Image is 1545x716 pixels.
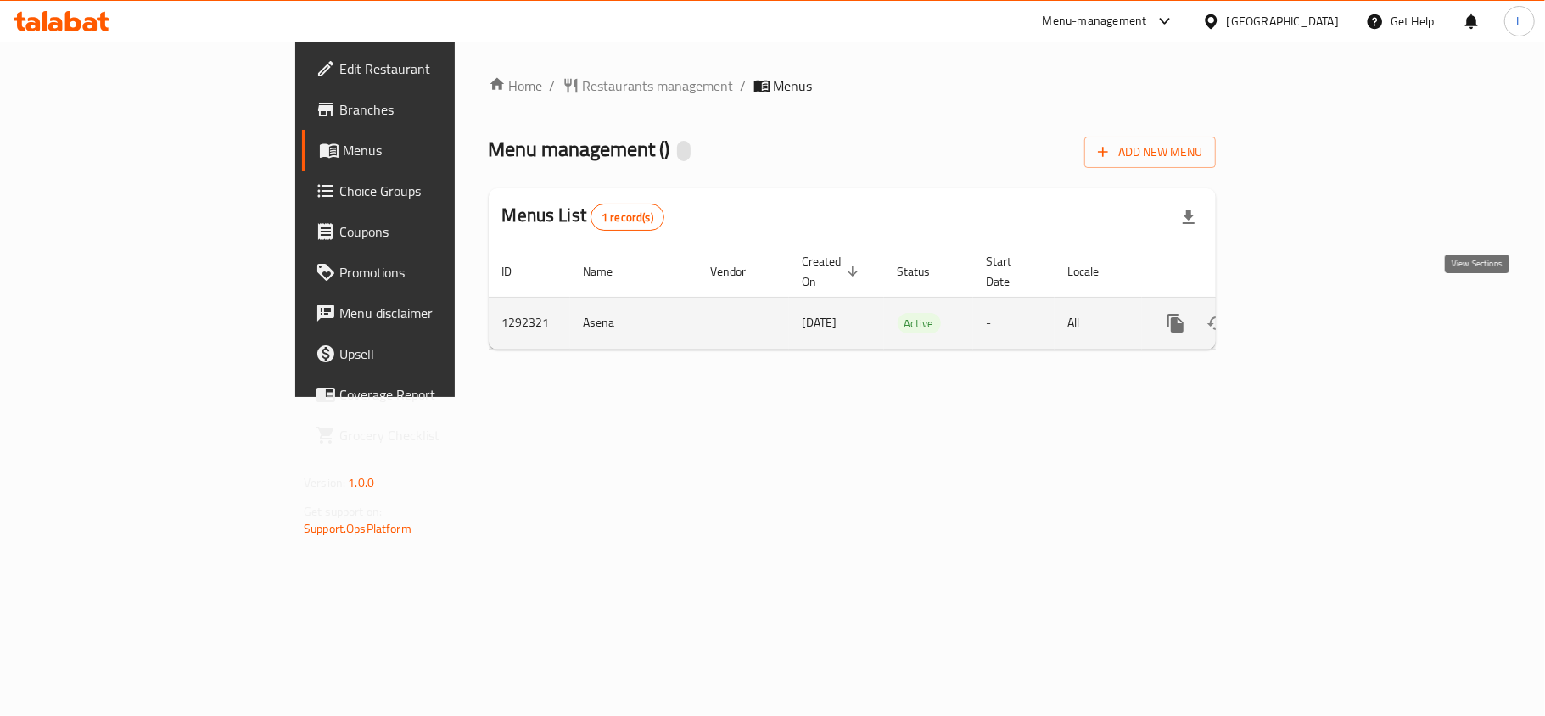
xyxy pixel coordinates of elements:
[339,344,540,364] span: Upsell
[339,425,540,445] span: Grocery Checklist
[1068,261,1122,282] span: Locale
[302,415,553,456] a: Grocery Checklist
[339,221,540,242] span: Coupons
[302,252,553,293] a: Promotions
[348,472,374,494] span: 1.0.0
[302,293,553,333] a: Menu disclaimer
[591,210,663,226] span: 1 record(s)
[304,501,382,523] span: Get support on:
[489,130,670,168] span: Menu management ( )
[711,261,769,282] span: Vendor
[570,297,697,349] td: Asena
[339,99,540,120] span: Branches
[987,251,1034,292] span: Start Date
[1156,303,1196,344] button: more
[304,517,411,540] a: Support.OpsPlatform
[563,76,734,96] a: Restaurants management
[339,384,540,405] span: Coverage Report
[1055,297,1142,349] td: All
[489,76,1216,96] nav: breadcrumb
[584,261,635,282] span: Name
[898,313,941,333] div: Active
[741,76,747,96] li: /
[774,76,813,96] span: Menus
[1098,142,1202,163] span: Add New Menu
[502,261,535,282] span: ID
[302,333,553,374] a: Upsell
[1227,12,1339,31] div: [GEOGRAPHIC_DATA]
[339,59,540,79] span: Edit Restaurant
[302,211,553,252] a: Coupons
[591,204,664,231] div: Total records count
[803,311,837,333] span: [DATE]
[502,203,664,231] h2: Menus List
[339,303,540,323] span: Menu disclaimer
[583,76,734,96] span: Restaurants management
[343,140,540,160] span: Menus
[339,181,540,201] span: Choice Groups
[898,314,941,333] span: Active
[302,130,553,171] a: Menus
[302,48,553,89] a: Edit Restaurant
[1043,11,1147,31] div: Menu-management
[302,171,553,211] a: Choice Groups
[1168,197,1209,238] div: Export file
[489,246,1332,350] table: enhanced table
[1084,137,1216,168] button: Add New Menu
[302,89,553,130] a: Branches
[339,262,540,282] span: Promotions
[898,261,953,282] span: Status
[302,374,553,415] a: Coverage Report
[803,251,864,292] span: Created On
[1516,12,1522,31] span: L
[304,472,345,494] span: Version:
[1142,246,1332,298] th: Actions
[973,297,1055,349] td: -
